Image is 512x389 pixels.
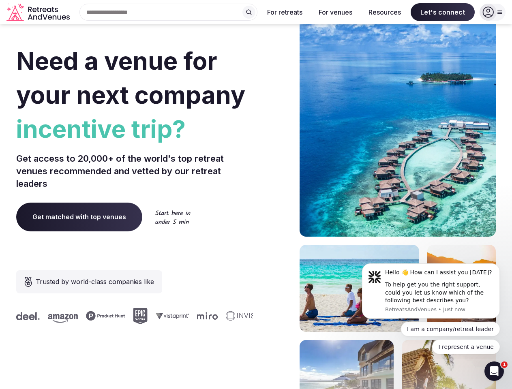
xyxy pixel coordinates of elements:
svg: Vistaprint company logo [155,312,189,319]
svg: Invisible company logo [225,311,270,321]
svg: Miro company logo [197,312,217,320]
iframe: Intercom live chat [484,361,504,381]
span: Trusted by world-class companies like [36,277,154,286]
img: Start here in under 5 min [155,210,191,224]
img: woman sitting in back of truck with camels [427,245,496,332]
iframe: Intercom notifications message [350,256,512,359]
button: For retreats [261,3,309,21]
p: Get access to 20,000+ of the world's top retreat venues recommended and vetted by our retreat lea... [16,152,253,190]
span: Need a venue for your next company [16,46,245,109]
button: For venues [312,3,359,21]
button: Resources [362,3,407,21]
span: Let's connect [411,3,475,21]
svg: Retreats and Venues company logo [6,3,71,21]
span: 1 [501,361,508,368]
svg: Deel company logo [16,312,39,320]
a: Visit the homepage [6,3,71,21]
a: Get matched with top venues [16,203,142,231]
svg: Epic Games company logo [133,308,147,324]
img: yoga on tropical beach [300,245,419,332]
span: incentive trip? [16,112,253,146]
